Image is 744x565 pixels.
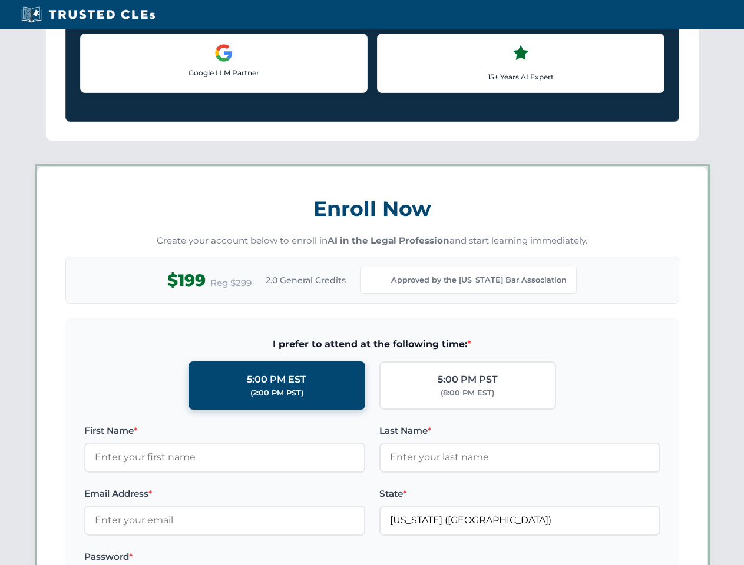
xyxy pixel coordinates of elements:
label: Email Address [84,487,365,501]
span: Reg $299 [210,276,252,290]
label: State [379,487,660,501]
strong: AI in the Legal Profession [328,235,449,246]
p: 15+ Years AI Expert [387,71,654,82]
h3: Enroll Now [65,190,679,227]
div: (2:00 PM PST) [250,387,303,399]
input: Enter your first name [84,443,365,472]
div: (8:00 PM EST) [441,387,494,399]
span: Approved by the [US_STATE] Bar Association [391,274,567,286]
input: Kentucky (KY) [379,506,660,535]
span: $199 [167,267,206,294]
img: Kentucky Bar [370,272,386,288]
span: 2.0 General Credits [266,274,346,287]
label: Last Name [379,424,660,438]
img: Google [214,44,233,62]
input: Enter your email [84,506,365,535]
p: Google LLM Partner [90,67,358,78]
label: First Name [84,424,365,438]
label: Password [84,550,365,564]
input: Enter your last name [379,443,660,472]
img: Trusted CLEs [18,6,158,24]
span: I prefer to attend at the following time: [84,337,660,352]
p: Create your account below to enroll in and start learning immediately. [65,234,679,248]
div: 5:00 PM EST [247,372,306,387]
div: 5:00 PM PST [438,372,498,387]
